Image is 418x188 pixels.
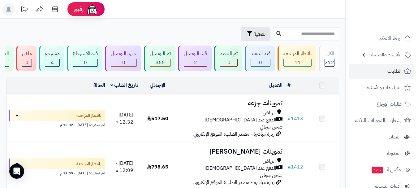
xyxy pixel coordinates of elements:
[241,27,270,41] button: تصفية
[110,81,139,89] a: تاريخ الطلب
[283,50,312,57] div: بانتظار المراجعة
[76,112,101,119] span: بانتظار المراجعة
[284,59,311,66] div: 11
[349,146,414,161] a: المدونة
[251,59,270,66] div: 0
[227,59,231,66] span: 0
[287,81,291,89] a: #
[243,46,276,71] a: قيد التنفيذ 0
[177,148,282,155] h3: تموينات [PERSON_NAME]
[379,34,402,43] span: لوحة التحكم
[104,46,143,71] a: جاري التوصيل 0
[368,50,402,59] span: الأقسام والمنتجات
[38,46,66,71] a: مسترجع 4
[325,50,334,57] div: الكل
[260,172,282,179] span: شحن مجاني
[25,59,28,66] span: 0
[387,149,401,158] span: المدونة
[22,59,32,66] div: 0
[22,50,32,57] div: ملغي
[45,50,60,57] div: مسترجع
[254,30,265,38] span: تصفية
[349,64,414,79] a: الطلبات
[147,163,168,171] span: 798.65
[349,97,414,111] a: طلبات الإرجاع
[349,31,414,46] a: لوحة التحكم
[220,50,238,57] div: تم التنفيذ
[372,167,383,173] span: جديد
[263,158,276,165] span: الرياض
[295,59,301,66] span: 11
[287,163,291,171] span: #
[150,50,171,57] div: تم التوصيل
[45,59,59,66] div: 4
[205,165,276,172] span: الدفع عند [DEMOGRAPHIC_DATA]
[251,50,270,57] div: قيد التنفيذ
[259,59,262,66] span: 0
[73,59,97,66] div: 0
[349,80,414,95] a: المراجعات والأسئلة
[150,59,170,66] div: 355
[205,116,276,124] span: الدفع عند [DEMOGRAPHIC_DATA]
[9,169,105,176] div: اخر تحديث: [DATE] - 12:09 م
[74,6,84,13] span: رفيق
[377,100,402,108] span: طلبات الإرجاع
[287,115,291,122] span: #
[66,46,104,71] a: قيد الاسترجاع 0
[147,115,168,122] span: 517.50
[213,46,243,71] a: تم التنفيذ 0
[263,109,276,116] span: الرياض
[276,46,317,71] a: بانتظار المراجعة 11
[287,115,303,122] a: #1413
[122,59,125,66] span: 0
[376,6,412,19] img: logo-2.png
[317,46,340,71] a: الكل372
[143,46,177,71] a: تم التوصيل 355
[150,81,165,89] a: الإجمالي
[220,59,237,66] div: 0
[193,179,274,186] span: زيارة مباشرة - مصدر الطلب: الموقع الإلكتروني
[111,59,136,66] div: 0
[193,130,274,138] span: زيارة مباشرة - مصدر الطلب: الموقع الإلكتروني
[194,59,197,66] span: 2
[16,3,32,17] a: تحديثات المنصة
[51,59,54,66] span: 4
[9,164,24,179] div: Open Intercom Messenger
[287,163,303,171] a: #1412
[115,111,133,126] span: [DATE] - 12:32 م
[115,160,133,174] span: [DATE] - 12:09 م
[389,133,401,141] span: العملاء
[367,83,402,92] span: المراجعات والأسئلة
[15,46,38,71] a: ملغي 0
[86,3,98,15] img: ai-face.png
[349,113,414,128] a: إشعارات التحويلات البنكية
[93,81,105,89] a: الحالة
[73,50,98,57] div: قيد الاسترجاع
[9,121,105,128] div: اخر تحديث: [DATE] - 12:32 م
[156,59,165,66] span: 355
[387,67,402,76] span: الطلبات
[111,50,137,57] div: جاري التوصيل
[177,100,282,107] h3: تموينات جزعه
[349,129,414,144] a: العملاء
[184,50,207,57] div: قيد التوصيل
[76,161,101,167] span: بانتظار المراجعة
[325,59,334,66] span: 372
[269,81,282,89] a: العميل
[184,59,207,66] div: 2
[349,162,414,177] a: وآتس آبجديد
[260,123,282,131] span: شحن مجاني
[371,165,401,174] span: وآتس آب
[84,59,87,66] span: 0
[355,116,402,125] span: إشعارات التحويلات البنكية
[177,46,213,71] a: قيد التوصيل 2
